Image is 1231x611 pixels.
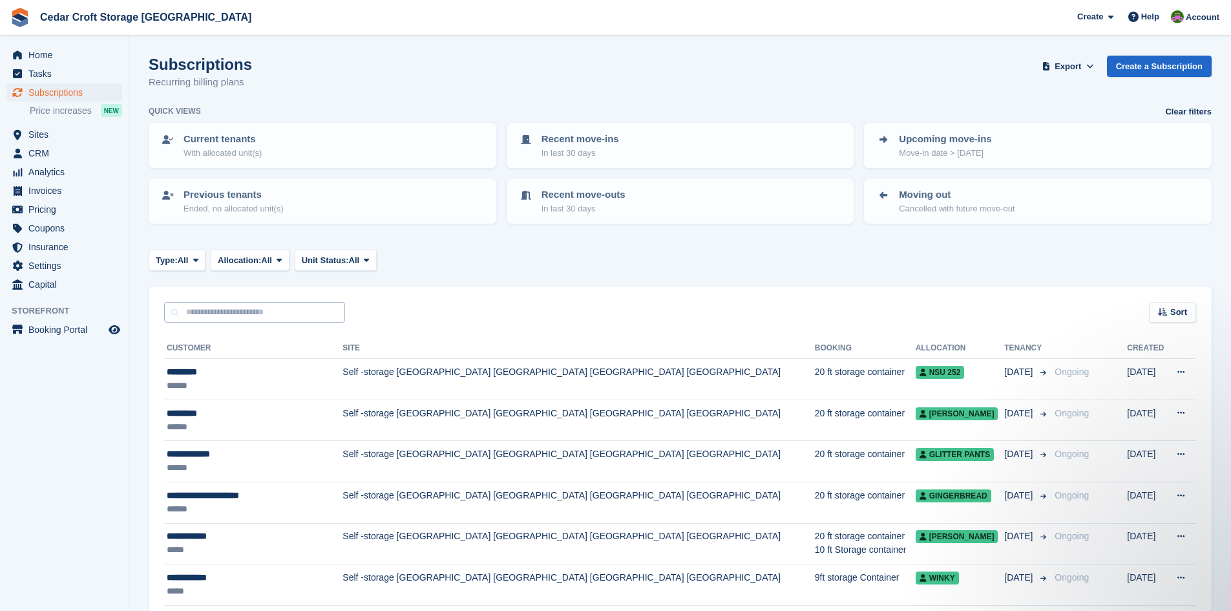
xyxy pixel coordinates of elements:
[6,65,122,83] a: menu
[1107,56,1212,77] a: Create a Subscription
[6,83,122,102] a: menu
[28,238,106,256] span: Insurance
[1055,490,1089,500] span: Ongoing
[28,144,106,162] span: CRM
[28,125,106,144] span: Sites
[178,254,189,267] span: All
[508,180,853,222] a: Recent move-outs In last 30 days
[865,124,1210,167] a: Upcoming move-ins Move-in date > [DATE]
[815,564,916,606] td: 9ft storage Container
[349,254,360,267] span: All
[28,46,106,64] span: Home
[1186,11,1219,24] span: Account
[899,202,1015,215] p: Cancelled with future move-out
[10,8,30,27] img: stora-icon-8386f47178a22dfd0bd8f6a31ec36ba5ce8667c1dd55bd0f319d3a0aa187defe.svg
[815,400,916,441] td: 20 ft storage container
[1141,10,1159,23] span: Help
[342,482,814,523] td: Self -storage [GEOGRAPHIC_DATA] [GEOGRAPHIC_DATA] [GEOGRAPHIC_DATA] [GEOGRAPHIC_DATA]
[6,257,122,275] a: menu
[916,572,959,584] span: Winky
[302,254,349,267] span: Unit Status:
[184,147,262,160] p: With allocated unit(s)
[1004,365,1035,379] span: [DATE]
[6,275,122,294] a: menu
[1055,531,1089,541] span: Ongoing
[184,188,284,202] p: Previous tenants
[156,254,178,267] span: Type:
[101,104,122,117] div: NEW
[28,182,106,200] span: Invoices
[149,250,205,271] button: Type: All
[28,321,106,339] span: Booking Portal
[28,83,106,102] span: Subscriptions
[1055,60,1081,73] span: Export
[1127,441,1167,482] td: [DATE]
[1165,105,1212,118] a: Clear filters
[542,132,619,147] p: Recent move-ins
[6,182,122,200] a: menu
[1055,408,1089,418] span: Ongoing
[184,132,262,147] p: Current tenants
[1004,338,1049,359] th: Tenancy
[815,482,916,523] td: 20 ft storage container
[342,564,814,606] td: Self -storage [GEOGRAPHIC_DATA] [GEOGRAPHIC_DATA] [GEOGRAPHIC_DATA] [GEOGRAPHIC_DATA]
[899,132,991,147] p: Upcoming move-ins
[1004,571,1035,584] span: [DATE]
[1127,482,1167,523] td: [DATE]
[815,441,916,482] td: 20 ft storage container
[28,163,106,181] span: Analytics
[164,338,342,359] th: Customer
[542,202,626,215] p: In last 30 days
[1004,489,1035,502] span: [DATE]
[261,254,272,267] span: All
[1004,447,1035,461] span: [DATE]
[28,65,106,83] span: Tasks
[916,530,998,543] span: [PERSON_NAME]
[28,219,106,237] span: Coupons
[12,305,129,317] span: Storefront
[916,366,965,379] span: NSU 252
[542,188,626,202] p: Recent move-outs
[1004,530,1035,543] span: [DATE]
[342,359,814,400] td: Self -storage [GEOGRAPHIC_DATA] [GEOGRAPHIC_DATA] [GEOGRAPHIC_DATA] [GEOGRAPHIC_DATA]
[30,103,122,118] a: Price increases NEW
[150,180,495,222] a: Previous tenants Ended, no allocated unit(s)
[342,400,814,441] td: Self -storage [GEOGRAPHIC_DATA] [GEOGRAPHIC_DATA] [GEOGRAPHIC_DATA] [GEOGRAPHIC_DATA]
[815,359,916,400] td: 20 ft storage container
[342,338,814,359] th: Site
[916,338,1005,359] th: Allocation
[1127,523,1167,564] td: [DATE]
[916,407,998,420] span: [PERSON_NAME]
[1055,367,1089,377] span: Ongoing
[1004,407,1035,420] span: [DATE]
[1040,56,1097,77] button: Export
[149,105,201,117] h6: Quick views
[342,441,814,482] td: Self -storage [GEOGRAPHIC_DATA] [GEOGRAPHIC_DATA] [GEOGRAPHIC_DATA] [GEOGRAPHIC_DATA]
[28,200,106,219] span: Pricing
[815,523,916,564] td: 20 ft storage container 10 ft Storage container
[1170,306,1187,319] span: Sort
[1171,10,1184,23] img: Mark Orchard
[30,105,92,117] span: Price increases
[211,250,289,271] button: Allocation: All
[6,46,122,64] a: menu
[1127,400,1167,441] td: [DATE]
[107,322,122,338] a: Preview store
[28,257,106,275] span: Settings
[916,448,994,461] span: Glitter Pants
[1127,359,1167,400] td: [DATE]
[1127,338,1167,359] th: Created
[342,523,814,564] td: Self -storage [GEOGRAPHIC_DATA] [GEOGRAPHIC_DATA] [GEOGRAPHIC_DATA] [GEOGRAPHIC_DATA]
[184,202,284,215] p: Ended, no allocated unit(s)
[1055,449,1089,459] span: Ongoing
[28,275,106,294] span: Capital
[865,180,1210,222] a: Moving out Cancelled with future move-out
[149,75,252,90] p: Recurring billing plans
[815,338,916,359] th: Booking
[6,144,122,162] a: menu
[218,254,261,267] span: Allocation:
[150,124,495,167] a: Current tenants With allocated unit(s)
[6,219,122,237] a: menu
[6,163,122,181] a: menu
[916,489,991,502] span: Gingerbread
